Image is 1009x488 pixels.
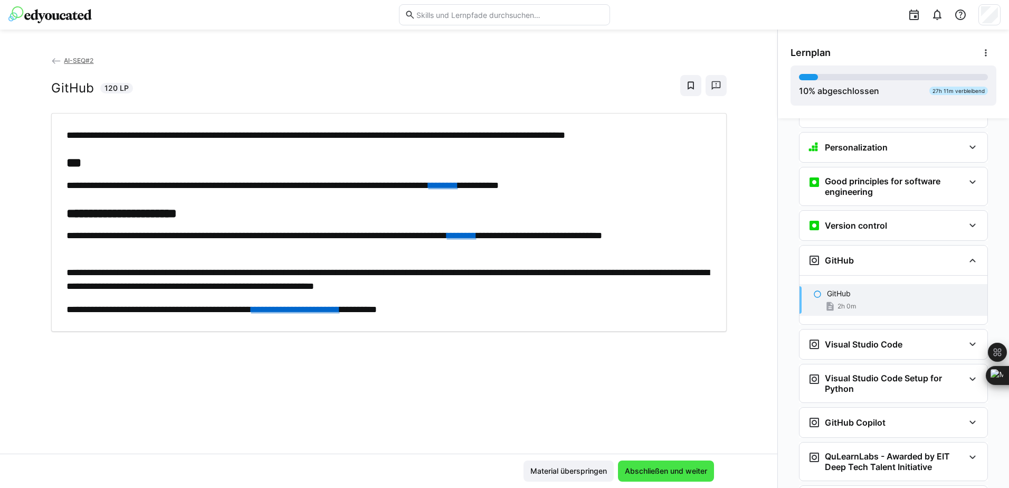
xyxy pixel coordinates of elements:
[529,466,608,476] span: Material überspringen
[825,255,854,266] h3: GitHub
[825,373,964,394] h3: Visual Studio Code Setup for Python
[415,10,604,20] input: Skills und Lernpfade durchsuchen…
[929,87,988,95] div: 27h 11m verbleibend
[825,142,888,153] h3: Personalization
[618,461,714,482] button: Abschließen und weiter
[827,288,851,299] p: GitHub
[825,220,887,231] h3: Version control
[64,57,93,64] span: AI-SEQ#2
[837,302,856,311] span: 2h 0m
[51,80,94,96] h2: GitHub
[791,47,831,59] span: Lernplan
[825,417,886,428] h3: GitHub Copilot
[799,86,808,96] span: 10
[523,461,614,482] button: Material überspringen
[825,339,902,350] h3: Visual Studio Code
[799,85,879,97] div: % abgeschlossen
[825,176,964,197] h3: Good principles for software engineering
[51,57,94,64] a: AI-SEQ#2
[104,83,129,93] span: 120 LP
[825,451,964,472] h3: QuLearnLabs - Awarded by EIT Deep Tech Talent Initiative
[623,466,709,476] span: Abschließen und weiter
